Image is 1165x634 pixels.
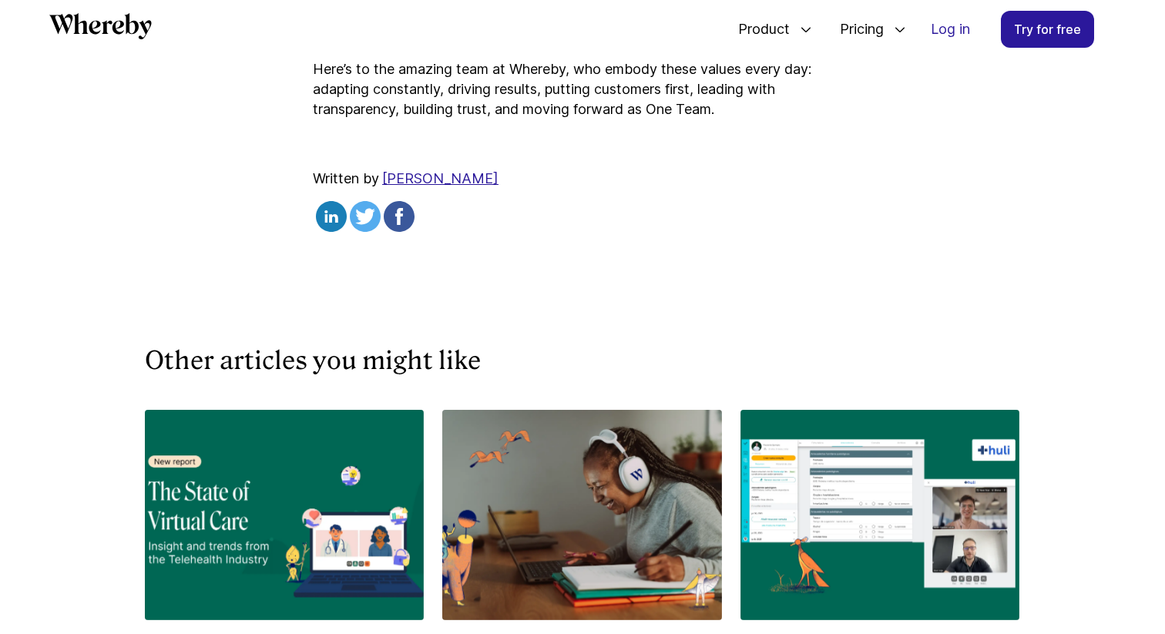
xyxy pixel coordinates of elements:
div: Written by [313,169,852,237]
a: [PERSON_NAME] [382,170,499,186]
img: facebook [384,201,415,232]
h3: Other articles you might like [145,342,1020,379]
p: Here’s to the amazing team at Whereby, who embody these values every day: adapting constantly, dr... [313,59,852,119]
a: Log in [918,12,982,47]
a: Whereby [49,13,152,45]
img: twitter [350,201,381,232]
svg: Whereby [49,13,152,39]
span: Product [723,4,794,55]
a: Try for free [1001,11,1094,48]
span: Pricing [824,4,888,55]
img: linkedin [316,201,347,232]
